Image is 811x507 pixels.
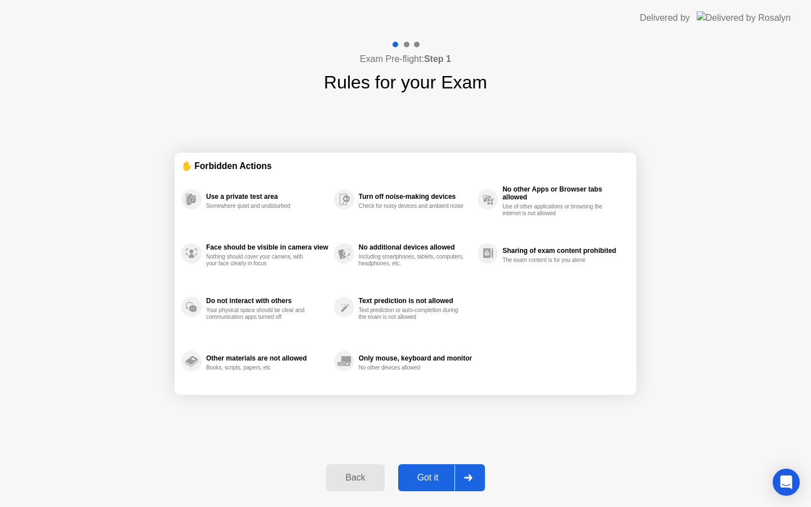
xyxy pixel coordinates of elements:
[324,69,487,96] h1: Rules for your Exam
[424,54,451,64] b: Step 1
[206,203,313,210] div: Somewhere quiet and undisturbed
[359,307,465,321] div: Text prediction or auto-completion during the exam is not allowed
[398,464,485,491] button: Got it
[206,297,328,305] div: Do not interact with others
[359,203,465,210] div: Check for noisy devices and ambient noise
[502,247,624,255] div: Sharing of exam content prohibited
[773,469,800,496] div: Open Intercom Messenger
[360,52,451,66] h4: Exam Pre-flight:
[359,193,472,201] div: Turn off noise-making devices
[359,243,472,251] div: No additional devices allowed
[181,159,630,172] div: ✋ Forbidden Actions
[206,307,313,321] div: Your physical space should be clear and communication apps turned off
[359,354,472,362] div: Only mouse, keyboard and monitor
[206,253,313,267] div: Nothing should cover your camera, with your face clearly in focus
[697,11,791,24] img: Delivered by Rosalyn
[326,464,384,491] button: Back
[206,193,328,201] div: Use a private test area
[206,243,328,251] div: Face should be visible in camera view
[502,257,609,264] div: The exam content is for you alone
[359,253,465,267] div: Including smartphones, tablets, computers, headphones, etc.
[206,364,313,371] div: Books, scripts, papers, etc
[359,364,465,371] div: No other devices allowed
[402,473,454,483] div: Got it
[640,11,690,25] div: Delivered by
[502,185,624,201] div: No other Apps or Browser tabs allowed
[359,297,472,305] div: Text prediction is not allowed
[329,473,381,483] div: Back
[502,203,609,217] div: Use of other applications or browsing the internet is not allowed
[206,354,328,362] div: Other materials are not allowed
